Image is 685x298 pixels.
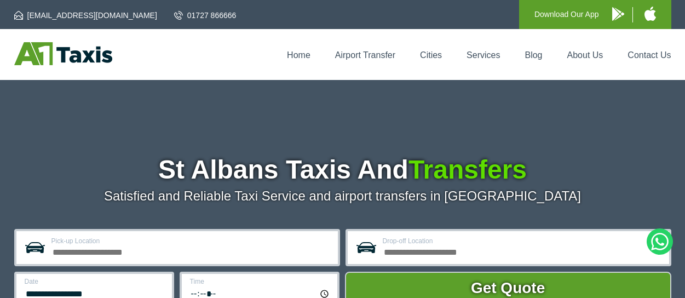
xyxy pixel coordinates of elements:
[628,50,671,60] a: Contact Us
[408,155,527,184] span: Transfers
[420,50,442,60] a: Cities
[14,157,671,183] h1: St Albans Taxis And
[14,42,112,65] img: A1 Taxis St Albans LTD
[51,238,331,244] label: Pick-up Location
[644,7,656,21] img: A1 Taxis iPhone App
[25,278,165,285] label: Date
[612,7,624,21] img: A1 Taxis Android App
[567,50,603,60] a: About Us
[383,238,663,244] label: Drop-off Location
[174,10,237,21] a: 01727 866666
[14,10,157,21] a: [EMAIL_ADDRESS][DOMAIN_NAME]
[534,8,599,21] p: Download Our App
[467,50,500,60] a: Services
[287,50,310,60] a: Home
[190,278,331,285] label: Time
[335,50,395,60] a: Airport Transfer
[525,50,542,60] a: Blog
[14,188,671,204] p: Satisfied and Reliable Taxi Service and airport transfers in [GEOGRAPHIC_DATA]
